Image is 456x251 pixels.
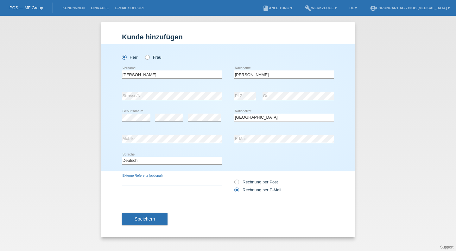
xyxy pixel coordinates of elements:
a: E-Mail Support [112,6,148,10]
label: Rechnung per Post [234,180,278,184]
a: Support [440,245,453,249]
button: Speichern [122,213,168,225]
label: Herr [122,55,138,60]
label: Frau [145,55,161,60]
label: Rechnung per E-Mail [234,188,281,192]
i: build [305,5,311,11]
a: account_circleChronoart AG - Hiob [MEDICAL_DATA] ▾ [367,6,453,10]
span: Speichern [135,216,155,221]
input: Frau [145,55,149,59]
input: Herr [122,55,126,59]
a: buildWerkzeuge ▾ [302,6,340,10]
a: DE ▾ [346,6,360,10]
input: Rechnung per E-Mail [234,188,238,195]
a: Einkäufe [88,6,112,10]
i: book [263,5,269,11]
a: Kund*innen [59,6,88,10]
a: bookAnleitung ▾ [259,6,295,10]
h1: Kunde hinzufügen [122,33,334,41]
i: account_circle [370,5,376,11]
input: Rechnung per Post [234,180,238,188]
a: POS — MF Group [9,5,43,10]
